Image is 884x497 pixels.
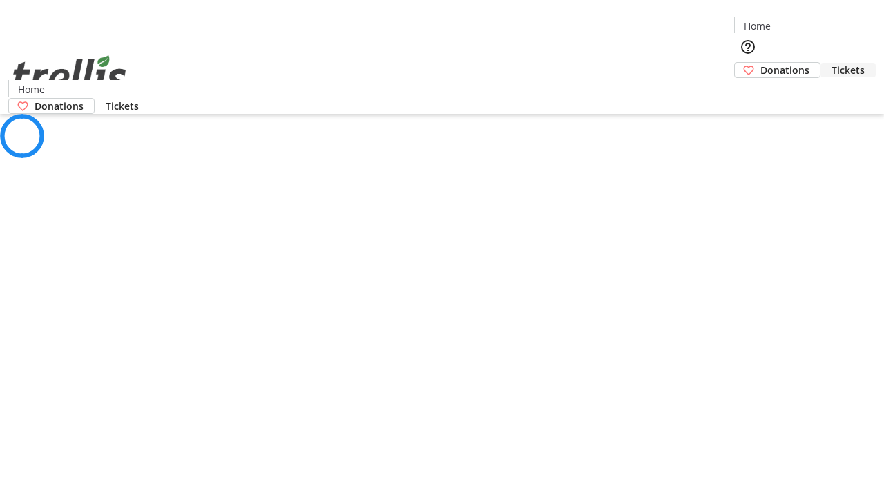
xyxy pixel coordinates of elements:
a: Donations [734,62,820,78]
span: Tickets [832,63,865,77]
span: Home [18,82,45,97]
span: Donations [760,63,809,77]
span: Donations [35,99,84,113]
button: Cart [734,78,762,106]
span: Tickets [106,99,139,113]
a: Donations [8,98,95,114]
a: Tickets [95,99,150,113]
span: Home [744,19,771,33]
a: Home [9,82,53,97]
a: Tickets [820,63,876,77]
img: Orient E2E Organization ZCeU0LDOI7's Logo [8,40,131,109]
button: Help [734,33,762,61]
a: Home [735,19,779,33]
